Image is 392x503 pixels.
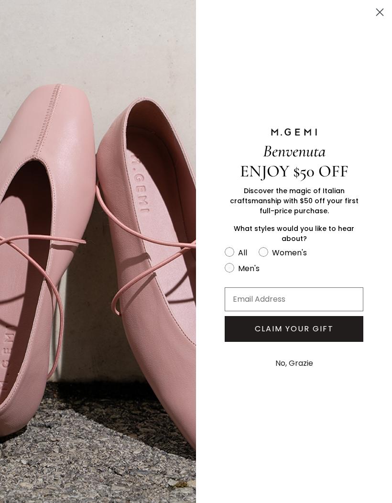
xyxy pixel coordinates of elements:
[270,128,318,136] img: M.GEMI
[225,316,363,342] button: CLAIM YOUR GIFT
[230,186,359,216] span: Discover the magic of Italian craftsmanship with $50 off your first full-price purchase.
[271,351,318,375] button: No, Grazie
[234,224,354,243] span: What styles would you like to hear about?
[238,262,260,274] div: Men's
[272,247,307,259] div: Women's
[225,287,363,311] input: Email Address
[238,247,247,259] div: All
[263,141,326,161] span: Benvenuta
[371,4,388,21] button: Close dialog
[240,161,348,181] span: ENJOY $50 OFF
